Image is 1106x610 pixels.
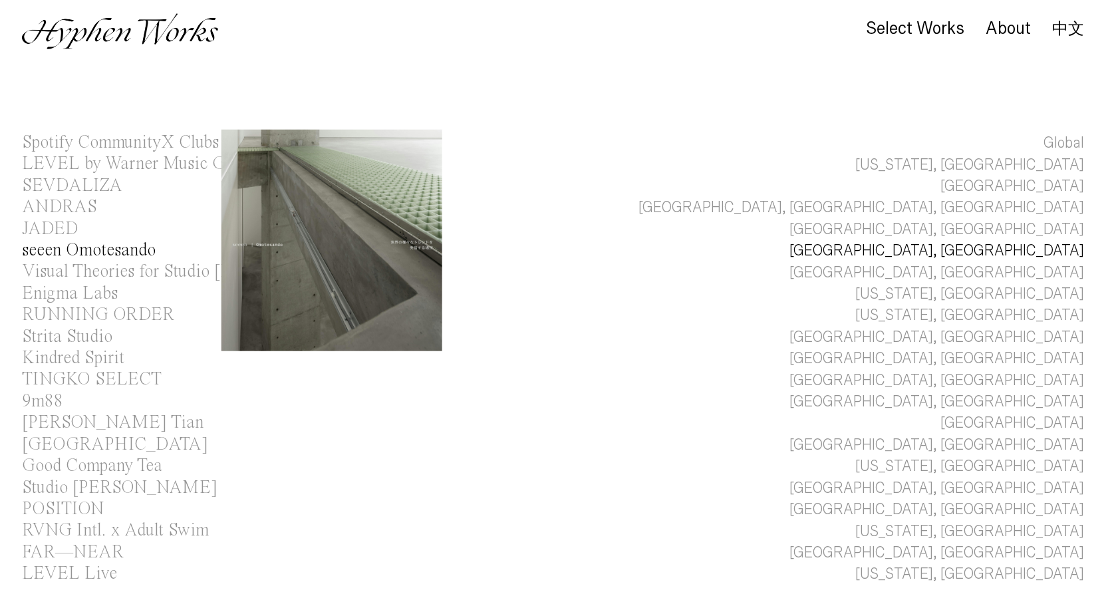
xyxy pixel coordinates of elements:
div: TINGKO SELECT [22,371,162,388]
div: [US_STATE], [GEOGRAPHIC_DATA] [855,154,1084,176]
div: [GEOGRAPHIC_DATA], [GEOGRAPHIC_DATA] [789,499,1084,520]
a: Select Works [866,22,964,37]
div: JADED [22,220,78,238]
div: Visual Theories for Studio [PERSON_NAME] [22,263,359,281]
div: [US_STATE], [GEOGRAPHIC_DATA] [855,283,1084,305]
div: [US_STATE], [GEOGRAPHIC_DATA] [855,521,1084,542]
div: SEVDALIZA [22,177,122,195]
div: Strita Studio [22,328,112,346]
div: Select Works [866,19,964,38]
div: Global [1043,132,1084,154]
div: [GEOGRAPHIC_DATA], [GEOGRAPHIC_DATA] [789,370,1084,391]
div: [GEOGRAPHIC_DATA], [GEOGRAPHIC_DATA] [789,240,1084,261]
div: ANDRAS [22,198,97,216]
div: [GEOGRAPHIC_DATA], [GEOGRAPHIC_DATA] [789,542,1084,563]
div: POSITION [22,500,104,518]
div: RUNNING ORDER [22,306,174,324]
div: [PERSON_NAME] Tian [22,414,204,432]
div: About [986,19,1031,38]
div: [GEOGRAPHIC_DATA], [GEOGRAPHIC_DATA] [789,327,1084,348]
div: [GEOGRAPHIC_DATA], [GEOGRAPHIC_DATA], [GEOGRAPHIC_DATA] [638,197,1084,218]
div: [US_STATE], [GEOGRAPHIC_DATA] [855,456,1084,477]
div: [GEOGRAPHIC_DATA], [GEOGRAPHIC_DATA] [789,478,1084,499]
div: [GEOGRAPHIC_DATA], [GEOGRAPHIC_DATA] [789,348,1084,369]
div: FAR—NEAR [22,543,124,561]
div: Spotify CommunityX Clubs [22,134,219,152]
div: [GEOGRAPHIC_DATA], [GEOGRAPHIC_DATA] [789,391,1084,412]
div: Good Company Tea [22,457,162,475]
div: LEVEL Live [22,565,117,583]
div: seeen Omotesando [22,241,156,259]
div: Enigma Labs [22,285,118,303]
img: Hyphen Works [22,13,218,49]
div: 9m88 [22,392,63,410]
a: 中文 [1052,21,1084,36]
div: Studio [PERSON_NAME] [22,479,217,497]
div: [GEOGRAPHIC_DATA] [940,412,1084,434]
div: [US_STATE], [GEOGRAPHIC_DATA] [855,563,1084,585]
div: [GEOGRAPHIC_DATA] [22,436,208,454]
div: RVNG Intl. x Adult Swim [22,522,209,539]
div: [GEOGRAPHIC_DATA], [GEOGRAPHIC_DATA] [789,434,1084,456]
div: Kindred Spirit [22,349,124,367]
div: [US_STATE], [GEOGRAPHIC_DATA] [855,305,1084,326]
div: LEVEL by Warner Music Group [22,155,257,173]
div: [GEOGRAPHIC_DATA] [940,176,1084,197]
div: [GEOGRAPHIC_DATA], [GEOGRAPHIC_DATA] [789,262,1084,283]
div: [GEOGRAPHIC_DATA], [GEOGRAPHIC_DATA] [789,219,1084,240]
a: About [986,22,1031,37]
